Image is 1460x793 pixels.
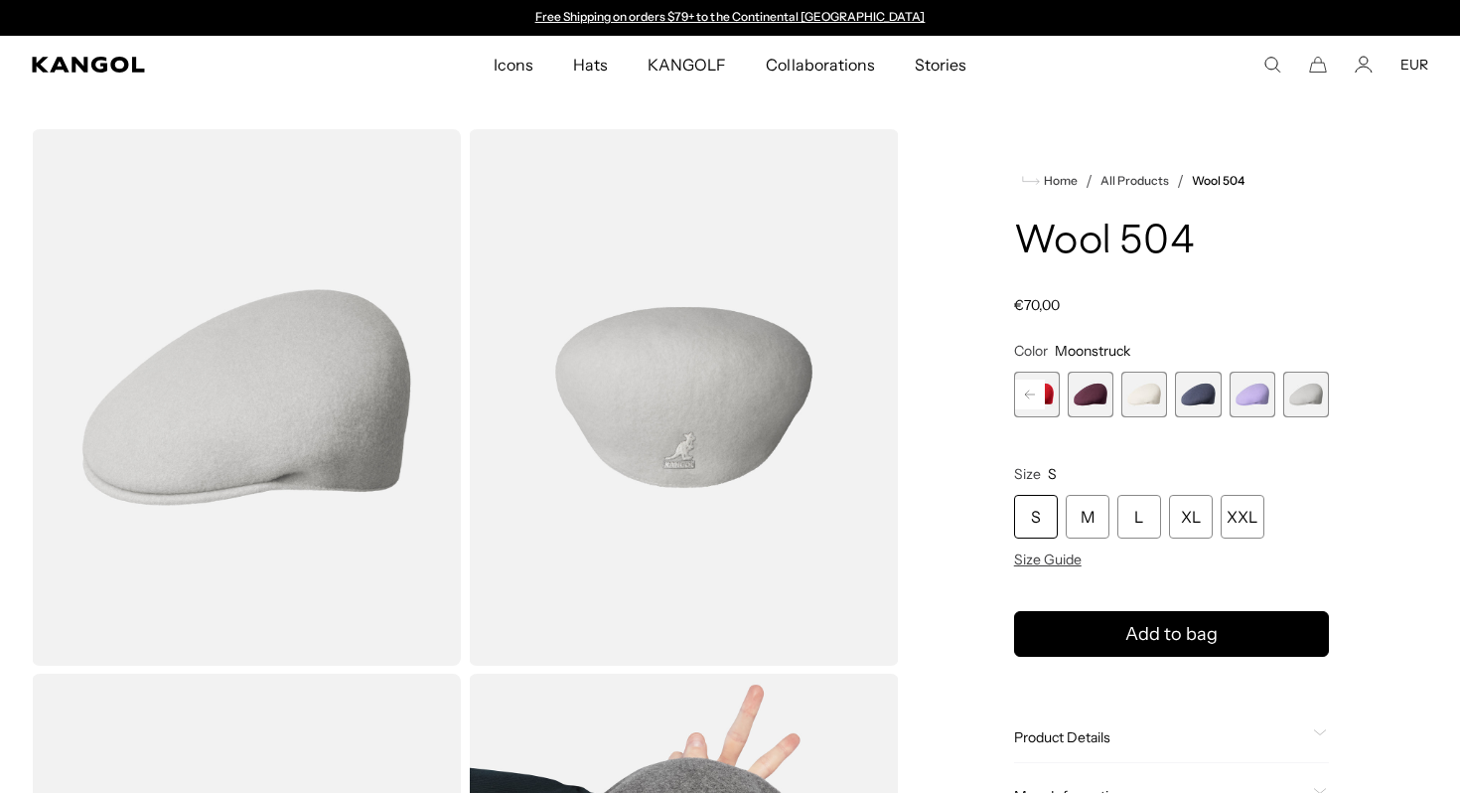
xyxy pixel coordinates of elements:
[1014,221,1329,264] h1: Wool 504
[494,36,533,93] span: Icons
[1169,495,1213,539] div: XL
[1169,169,1184,193] li: /
[1230,372,1275,417] div: 20 of 21
[1175,372,1221,417] div: 19 of 21
[648,36,726,93] span: KANGOLF
[469,129,898,666] img: color-moonstruck
[1355,56,1373,74] a: Account
[1055,342,1130,360] span: Moonstruck
[1040,174,1078,188] span: Home
[1022,172,1078,190] a: Home
[553,36,628,93] a: Hats
[1125,621,1218,648] span: Add to bag
[1283,372,1329,417] div: 21 of 21
[1068,372,1113,417] label: Vino
[1014,611,1329,657] button: Add to bag
[1230,372,1275,417] label: Digital Lavender
[1192,174,1244,188] a: Wool 504
[1121,372,1167,417] label: White
[1014,495,1058,539] div: S
[1014,296,1060,314] span: €70,00
[535,9,926,24] a: Free Shipping on orders $79+ to the Continental [GEOGRAPHIC_DATA]
[766,36,874,93] span: Collaborations
[1014,169,1329,193] nav: breadcrumbs
[1283,372,1329,417] label: Moonstruck
[1309,56,1327,74] button: Cart
[474,36,553,93] a: Icons
[1117,495,1161,539] div: L
[628,36,746,93] a: KANGOLF
[525,10,935,26] div: 1 of 2
[1014,342,1048,360] span: Color
[1078,169,1093,193] li: /
[1066,495,1109,539] div: M
[1048,465,1057,483] span: S
[895,36,986,93] a: Stories
[1014,372,1060,417] div: 16 of 21
[1100,174,1169,188] a: All Products
[746,36,894,93] a: Collaborations
[1068,372,1113,417] div: 17 of 21
[1263,56,1281,74] summary: Search here
[1014,728,1305,746] span: Product Details
[1014,465,1041,483] span: Size
[1121,372,1167,417] div: 18 of 21
[915,36,966,93] span: Stories
[1014,551,1082,568] span: Size Guide
[525,10,935,26] div: Announcement
[573,36,608,93] span: Hats
[1175,372,1221,417] label: Deep Springs
[32,57,327,73] a: Kangol
[1014,372,1060,417] label: Red
[32,129,461,666] img: color-moonstruck
[1221,495,1264,539] div: XXL
[1400,56,1428,74] button: EUR
[525,10,935,26] slideshow-component: Announcement bar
